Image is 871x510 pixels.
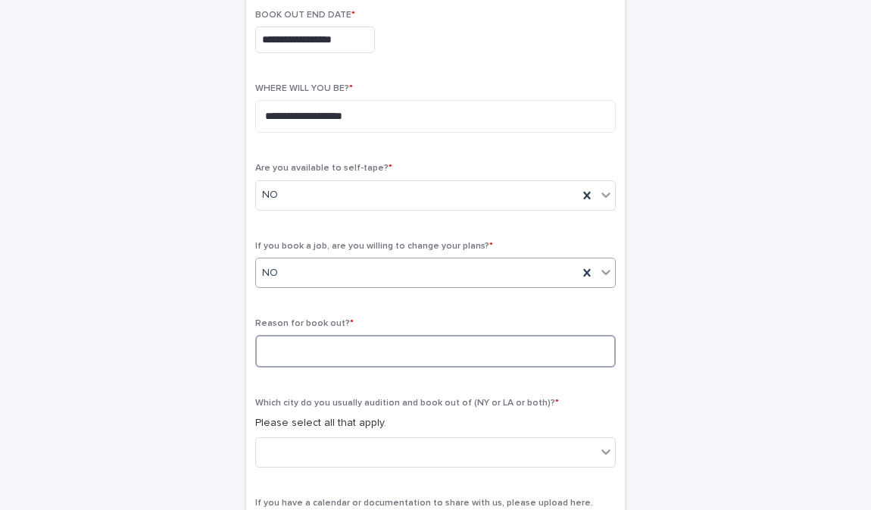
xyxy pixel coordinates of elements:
[262,187,278,203] span: NO
[255,84,353,93] span: WHERE WILL YOU BE?
[255,242,493,251] span: If you book a job, are you willing to change your plans?
[255,499,593,508] span: If you have a calendar or documentation to share with us, please upload here.
[255,164,392,173] span: Are you available to self-tape?
[255,399,559,408] span: Which city do you usually audition and book out of (NY or LA or both)?
[255,319,354,328] span: Reason for book out?
[262,265,278,281] span: NO
[255,11,355,20] span: BOOK OUT END DATE
[255,415,616,431] p: Please select all that apply.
